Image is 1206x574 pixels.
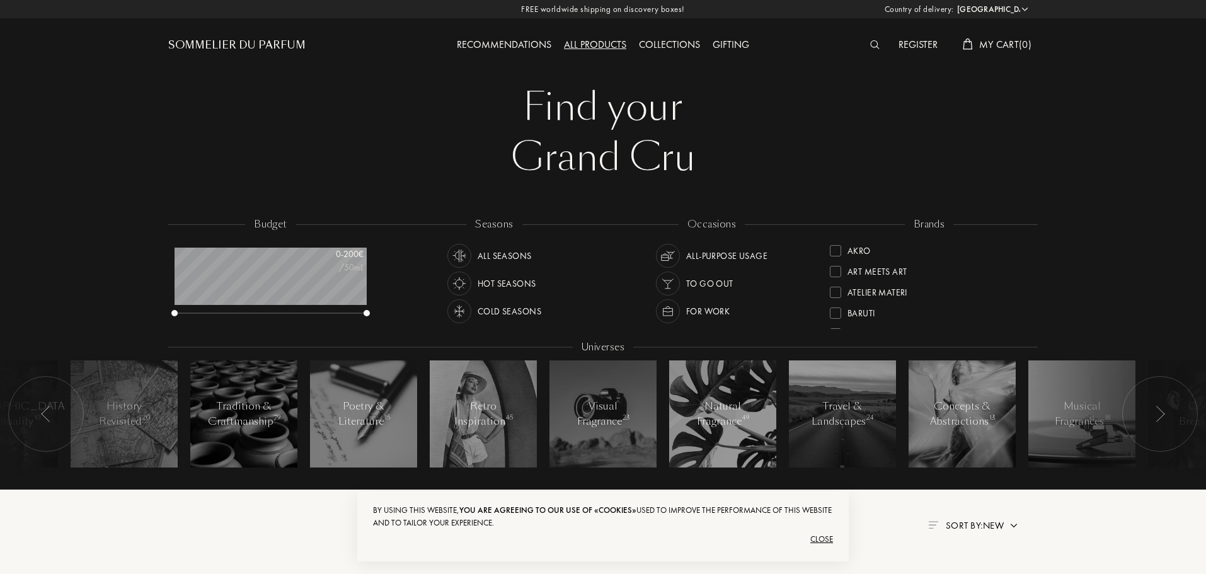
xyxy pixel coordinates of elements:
span: 79 [274,413,280,422]
div: Register [892,37,944,54]
div: Baruti [847,302,875,319]
span: 23 [623,413,630,422]
div: Hot Seasons [478,272,536,296]
div: Collections [633,37,706,54]
a: Collections [633,38,706,51]
span: My Cart ( 0 ) [979,38,1031,51]
span: Sort by: New [946,519,1004,532]
span: 13 [989,413,996,422]
img: arr_left.svg [41,406,51,422]
div: All-purpose Usage [686,244,767,268]
img: usage_season_cold_white.svg [451,302,468,320]
div: budget [245,217,296,232]
div: Poetry & Literature [337,399,391,429]
div: To go Out [686,272,733,296]
div: Concepts & Abstractions [930,399,995,429]
div: seasons [466,217,522,232]
a: Recommendations [451,38,558,51]
div: All Seasons [478,244,532,268]
div: For Work [686,299,730,323]
img: usage_season_hot_white.svg [451,275,468,292]
span: 49 [742,413,749,422]
div: Akro [847,240,871,257]
div: Art Meets Art [847,261,907,278]
div: occasions [679,217,745,232]
div: Visual Fragrance [577,399,630,429]
img: filter_by.png [928,521,938,529]
div: Gifting [706,37,755,54]
div: Retro Inspiration [454,399,512,429]
span: Country of delivery: [885,3,954,16]
span: 15 [384,413,390,422]
div: Atelier Materi [847,282,907,299]
span: 24 [866,413,874,422]
a: Sommelier du Parfum [168,38,306,53]
div: Travel & Landscapes [812,399,873,429]
a: Register [892,38,944,51]
div: By using this website, used to improve the performance of this website and to tailor your experie... [373,504,833,529]
img: search_icn_white.svg [870,40,880,49]
div: /50mL [301,261,364,274]
img: usage_occasion_all_white.svg [659,247,677,265]
div: Recommendations [451,37,558,54]
span: 45 [506,413,513,422]
div: Natural Fragrance [696,399,750,429]
div: Tradition & Craftmanship [208,399,280,429]
div: brands [905,217,954,232]
div: Find your [178,82,1028,132]
a: All products [558,38,633,51]
div: 0 - 200 € [301,248,364,261]
img: arr_left.svg [1155,406,1165,422]
div: All products [558,37,633,54]
a: Gifting [706,38,755,51]
div: Universes [573,340,633,355]
img: cart_white.svg [963,38,973,50]
div: Close [373,529,833,549]
span: you are agreeing to our use of «cookies» [459,505,636,515]
img: usage_season_average_white.svg [451,247,468,265]
img: usage_occasion_work_white.svg [659,302,677,320]
div: Binet-Papillon [847,323,910,340]
div: Cold Seasons [478,299,541,323]
div: Grand Cru [178,132,1028,183]
img: arrow.png [1009,520,1019,531]
img: usage_occasion_party_white.svg [659,275,677,292]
